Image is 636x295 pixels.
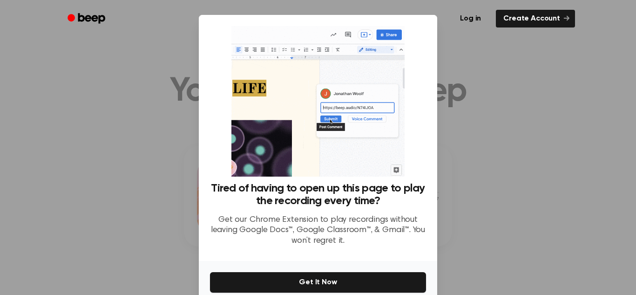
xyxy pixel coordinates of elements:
[451,8,490,29] a: Log in
[210,272,426,293] button: Get It Now
[496,10,575,27] a: Create Account
[210,182,426,207] h3: Tired of having to open up this page to play the recording every time?
[231,26,404,177] img: Beep extension in action
[61,10,114,28] a: Beep
[210,215,426,247] p: Get our Chrome Extension to play recordings without leaving Google Docs™, Google Classroom™, & Gm...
